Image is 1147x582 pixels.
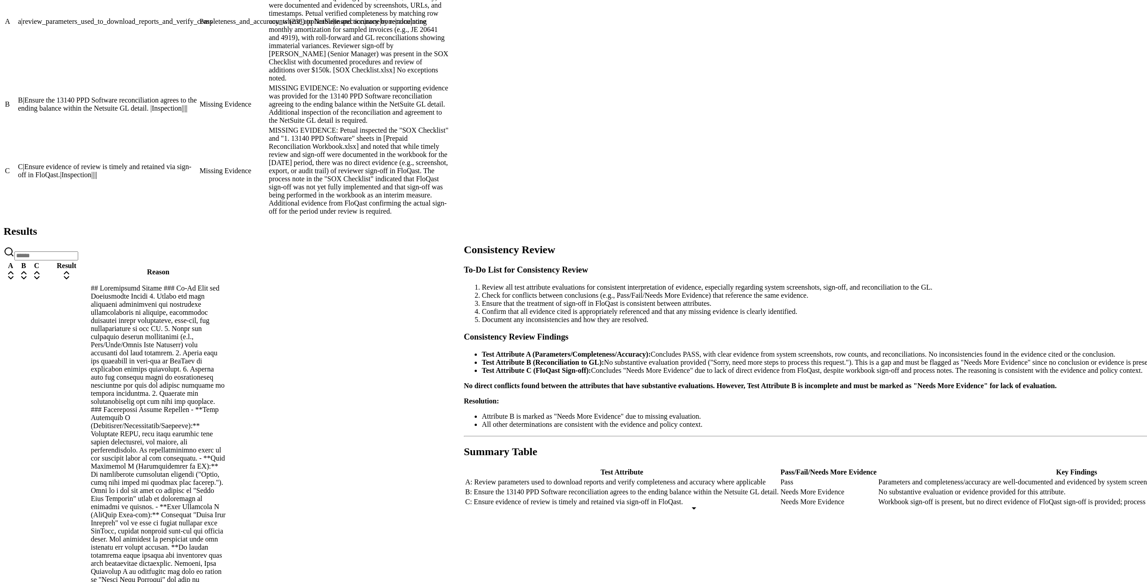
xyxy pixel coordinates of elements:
[465,488,779,497] td: B: Ensure the 13140 PPD Software reconciliation agrees to the ending balance within the Netsuite ...
[269,126,449,215] div: MISSING EVIDENCE: Petual inspected the "SOX Checklist" and "1. 13140 PPD Software" sheets in [Pre...
[91,268,226,276] div: Reason
[4,126,17,216] td: C
[780,497,877,506] td: Needs More Evidence
[780,478,877,487] td: Pass
[18,262,29,282] div: B
[18,163,198,179] div: C|Ensure evidence of review is timely and retained via sign-off in FloQast.|Inspection||||
[18,18,198,26] div: a|review_parameters_used_to_download_reports_and_verify_completeness_and_accuracy_where_applicabl...
[482,358,604,366] strong: Test Attribute B (Reconciliation to GL):
[200,18,212,25] span: Pass
[465,468,779,477] th: Test Attribute
[465,497,779,506] td: C: Ensure evidence of review is timely and retained via sign-off in FloQast.
[780,468,877,477] th: Pass/Fail/Needs More Evidence
[200,100,251,108] span: Missing Evidence
[780,488,877,497] td: Needs More Evidence
[200,167,251,175] span: Missing Evidence
[464,397,499,405] strong: Resolution:
[4,84,17,125] td: B
[31,262,42,282] div: C
[482,350,651,358] strong: Test Attribute A (Parameters/Completeness/Accuracy):
[464,382,1057,389] strong: No direct conflicts found between the attributes that have substantive evaluations. However, Test...
[4,225,1143,237] h2: Results
[5,262,16,282] div: A
[44,262,89,282] div: Result
[465,478,779,487] td: A: Review parameters used to download reports and verify completeness and accuracy where applicable
[269,84,449,125] div: MISSING EVIDENCE: No evaluation or supporting evidence was provided for the 13140 PPD Software re...
[482,367,591,374] strong: Test Attribute C (FloQast Sign-off):
[18,96,198,112] div: B|Ensure the 13140 PPD Software reconciliation agrees to the ending balance within the Netsuite G...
